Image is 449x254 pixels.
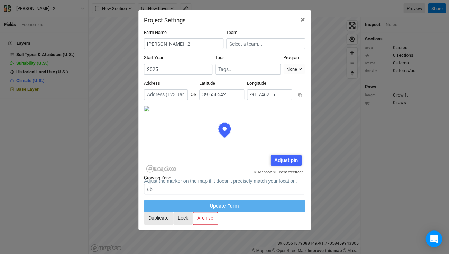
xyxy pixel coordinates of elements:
[283,64,305,74] button: None
[144,89,188,100] input: Address (123 James St...)
[254,170,272,174] a: © Mapbox
[218,66,277,73] input: Tags...
[226,38,305,49] input: Select a team...
[144,17,186,24] h2: Project Settings
[271,155,301,166] div: Adjust pin
[146,165,176,173] a: Mapbox logo
[144,80,160,87] label: Address
[144,29,167,36] label: Farm Name
[199,80,215,87] label: Latitude
[295,10,311,29] button: Close
[144,200,305,212] button: Update Farm
[286,66,297,73] div: None
[144,184,305,194] input: 6b
[173,212,193,224] button: Lock
[247,80,266,87] label: Longitude
[144,55,163,61] label: Start Year
[283,55,300,61] label: Program
[425,230,442,247] div: Open Intercom Messenger
[199,89,244,100] input: Latitude
[301,15,305,25] span: ×
[247,89,292,100] input: Longitude
[215,55,225,61] label: Tags
[191,86,196,98] div: OR
[273,170,303,174] a: © OpenStreetMap
[193,212,218,224] button: Archive
[144,38,223,49] input: Project/Farm Name
[144,64,212,75] input: Start Year
[144,175,171,181] label: Growing Zone
[144,212,173,224] button: Duplicate
[226,29,237,36] label: Team
[295,90,305,100] button: Copy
